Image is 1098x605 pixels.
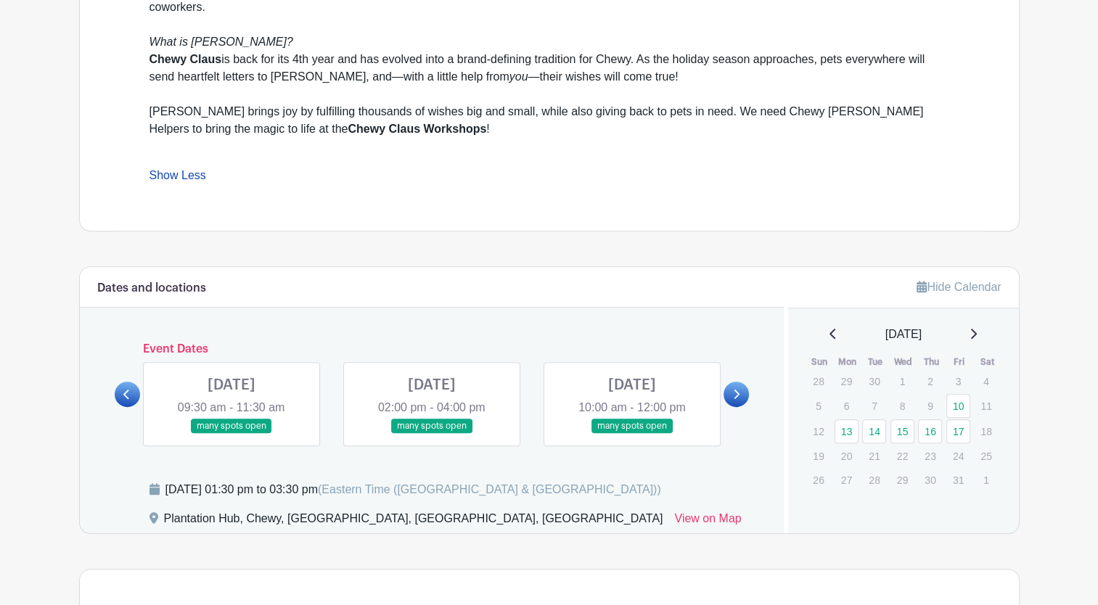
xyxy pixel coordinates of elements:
[974,370,998,392] p: 4
[149,169,206,187] a: Show Less
[862,370,886,392] p: 30
[862,419,886,443] a: 14
[974,395,998,417] p: 11
[862,395,886,417] p: 7
[835,419,859,443] a: 13
[348,123,486,135] strong: Chewy Claus Workshops
[917,281,1001,293] a: Hide Calendar
[806,395,830,417] p: 5
[806,420,830,443] p: 12
[149,53,222,65] strong: Chewy Claus
[835,370,859,392] p: 29
[835,445,859,467] p: 20
[974,420,998,443] p: 18
[918,395,942,417] p: 9
[806,355,834,369] th: Sun
[890,355,918,369] th: Wed
[946,419,970,443] a: 17
[835,469,859,491] p: 27
[918,419,942,443] a: 16
[973,355,1001,369] th: Sat
[318,483,661,495] span: (Eastern Time ([GEOGRAPHIC_DATA] & [GEOGRAPHIC_DATA]))
[946,370,970,392] p: 3
[890,469,914,491] p: 29
[862,469,886,491] p: 28
[917,355,946,369] th: Thu
[806,469,830,491] p: 26
[509,70,540,83] em: you—
[890,395,914,417] p: 8
[946,445,970,467] p: 24
[890,445,914,467] p: 22
[918,370,942,392] p: 2
[861,355,890,369] th: Tue
[835,395,859,417] p: 6
[974,469,998,491] p: 1
[974,445,998,467] p: 25
[918,469,942,491] p: 30
[806,445,830,467] p: 19
[140,342,724,356] h6: Event Dates
[149,36,293,48] em: What is [PERSON_NAME]?
[946,469,970,491] p: 31
[946,394,970,418] a: 10
[806,370,830,392] p: 28
[890,419,914,443] a: 15
[149,103,949,155] div: [PERSON_NAME] brings joy by fulfilling thousands of wishes big and small, while also giving back ...
[674,510,741,533] a: View on Map
[165,481,661,498] div: [DATE] 01:30 pm to 03:30 pm
[918,445,942,467] p: 23
[890,370,914,392] p: 1
[885,326,922,343] span: [DATE]
[946,355,974,369] th: Fri
[164,510,663,533] div: Plantation Hub, Chewy, [GEOGRAPHIC_DATA], [GEOGRAPHIC_DATA], [GEOGRAPHIC_DATA]
[862,445,886,467] p: 21
[834,355,862,369] th: Mon
[97,281,206,295] h6: Dates and locations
